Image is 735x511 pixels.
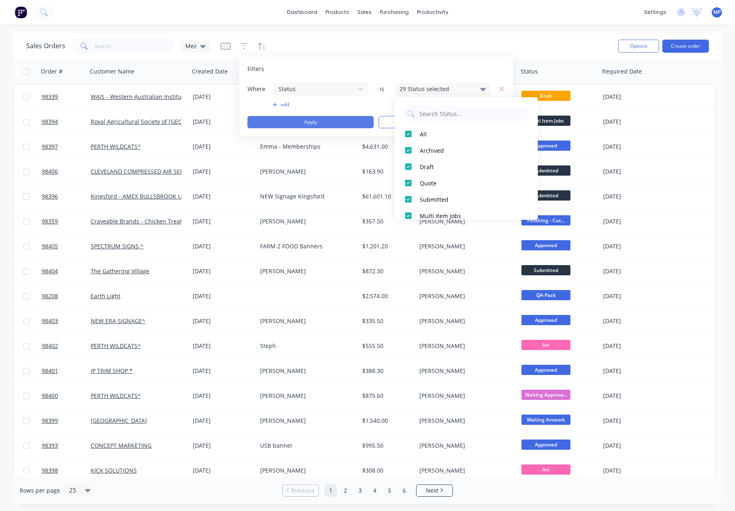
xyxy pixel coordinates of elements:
button: All [395,126,538,142]
div: products [321,6,353,18]
span: 98403 [42,317,58,325]
div: 29 Status selected [399,85,473,93]
a: 98402 [42,334,91,358]
div: $163.90 [362,167,410,176]
span: Art [521,464,570,475]
div: [DATE] [193,442,254,450]
span: 98359 [42,217,58,225]
button: add [273,101,369,108]
div: [PERSON_NAME] [419,292,510,300]
div: [DATE] [603,342,668,350]
a: Next page [416,486,452,495]
span: Submitted [521,165,570,176]
div: [DATE] [603,317,668,325]
div: $61,601.10 [362,192,410,201]
span: MP [713,9,721,16]
a: dashboard [283,6,321,18]
a: 98401 [42,359,91,383]
div: [PERSON_NAME] [260,367,351,375]
a: 98397 [42,134,91,159]
div: [DATE] [193,143,254,151]
button: Archived [395,142,538,158]
a: 98399 [42,408,91,433]
div: productivity [413,6,452,18]
div: [DATE] [603,466,668,475]
a: 98404 [42,259,91,283]
a: 98406 [42,159,91,184]
div: FARM 2 FOOD Banners [260,242,351,250]
div: $357.50 [362,217,410,225]
div: [DATE] [193,466,254,475]
span: Art [521,340,570,350]
span: 98402 [42,342,58,350]
div: [DATE] [193,192,254,201]
div: [PERSON_NAME] [419,267,510,275]
div: [PERSON_NAME] [419,217,510,225]
div: [DATE] [603,417,668,425]
div: Required Date [602,67,642,76]
a: Craveable Brands - Chicken Treat [91,217,182,225]
a: Page 6 [398,484,410,497]
a: Earth Light [91,292,120,300]
span: Waiting Approva... [521,390,570,400]
div: Emma - Memberships [260,143,351,151]
div: [DATE] [603,143,668,151]
div: [DATE] [193,317,254,325]
span: 98397 [42,143,58,151]
span: Where [247,85,272,93]
button: Quote [395,175,538,191]
div: $4,631.00 [362,143,410,151]
span: 98394 [42,118,58,126]
div: [PERSON_NAME] [260,317,351,325]
div: All [420,130,518,138]
div: Steph [260,342,351,350]
div: $995.50 [362,442,410,450]
a: 98396 [42,184,91,209]
a: Previous page [283,486,318,495]
span: 98406 [42,167,58,176]
div: $555.50 [362,342,410,350]
button: Apply [247,116,374,128]
a: 98403 [42,309,91,333]
span: 98398 [42,466,58,475]
div: [DATE] [193,167,254,176]
img: Factory [15,6,27,18]
span: Next [426,486,439,495]
span: Approved [521,240,570,250]
a: Page 3 [354,484,366,497]
div: Quote [420,179,518,187]
div: [DATE] [603,442,668,450]
button: Clear [379,116,505,128]
a: Page 5 [383,484,396,497]
div: Archived [420,146,518,155]
a: 98339 [42,85,91,109]
span: 98396 [42,192,58,201]
div: [DATE] [603,118,668,126]
a: PERTH WILDCATS^ [91,342,141,350]
div: [DATE] [603,217,668,225]
span: Rows per page [20,486,60,495]
span: Approved [521,440,570,450]
div: [DATE] [603,392,668,400]
a: PERTH WILDCATS^ [91,143,141,150]
div: Customer Name [90,67,134,76]
a: 98405 [42,234,91,259]
input: Search... [95,38,174,54]
div: [DATE] [603,267,668,275]
a: JP TRIM SHOP * [91,367,133,375]
span: 98401 [42,367,58,375]
a: CLEVELAND COMPRESSED AIR SERVICES^ [91,167,202,175]
a: 98394 [42,109,91,134]
span: Approved [521,141,570,151]
span: Finishing - Cut... [521,215,570,225]
div: Order # [41,67,62,76]
a: NEW ERA SIGNAGE^ [91,317,145,325]
div: Submitted [420,195,518,204]
div: sales [353,6,376,18]
div: [DATE] [193,217,254,225]
span: Previous [291,486,314,495]
a: 98208 [42,284,91,308]
span: 98393 [42,442,58,450]
div: [DATE] [603,167,668,176]
button: Options [618,40,659,53]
